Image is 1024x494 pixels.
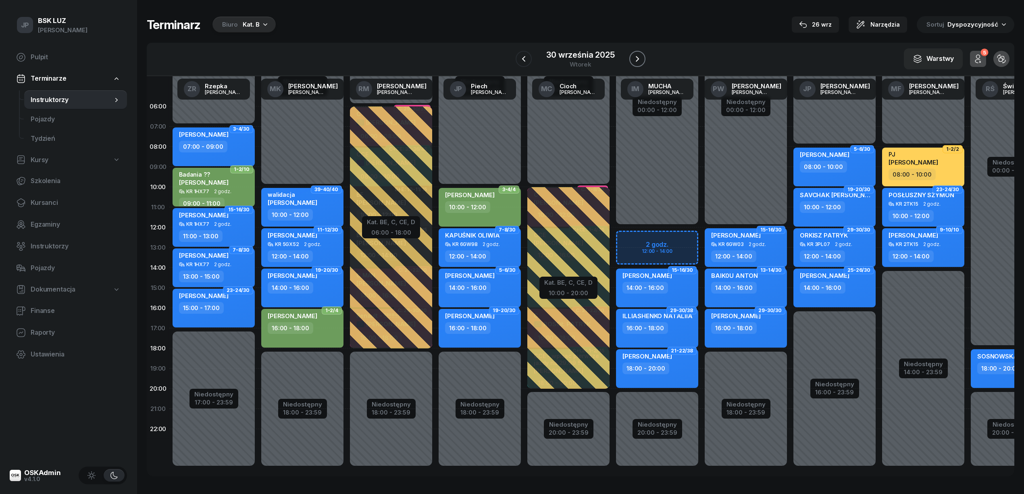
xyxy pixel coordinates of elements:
span: 29-30/30 [847,229,870,231]
div: KR 5GX52 [275,242,299,247]
div: Niedostępny [637,99,677,105]
button: 26 wrz [792,17,839,33]
a: ZRRzepka[PERSON_NAME] [177,79,250,100]
span: [PERSON_NAME] [711,231,761,239]
div: [PERSON_NAME] [38,25,87,35]
div: 15:00 [147,278,169,298]
div: 07:00 [147,117,169,137]
button: Niedostępny18:00 - 23:59 [283,400,322,417]
span: [PERSON_NAME] [622,272,672,279]
a: Pojazdy [10,258,127,278]
span: Sortuj [926,19,946,30]
div: 18:00 - 23:59 [283,407,322,416]
div: Niedostępny [726,401,766,407]
div: Niedostępny [815,381,854,387]
a: Instruktorzy [24,90,127,110]
span: 5-6/30 [499,269,516,271]
div: 18:00 - 20:00 [622,363,669,374]
a: MF[PERSON_NAME][PERSON_NAME] [882,79,965,100]
a: Dokumentacja [10,280,127,299]
div: Niedostępny [726,99,766,105]
span: 13-14/30 [760,269,782,271]
span: 29-30/30 [758,310,782,311]
div: [PERSON_NAME] [205,90,244,95]
button: Kat. BE, C, CE, D06:00 - 18:00 [367,217,415,236]
span: 3-4/30 [233,128,250,130]
div: 14:00 - 23:59 [904,367,943,375]
span: BAIK0U ANTON [711,272,758,279]
div: 17:00 - 23:59 [194,397,233,406]
div: KR 6GW03 [718,242,744,247]
div: Badania ?? [179,171,229,178]
span: Terminarze [31,73,66,84]
div: wtorek [546,61,614,67]
span: Tydzień [31,133,121,144]
a: Kursy [10,151,127,169]
span: Raporty [31,327,121,338]
span: 2 godz. [214,189,231,194]
span: Dokumentacja [31,284,75,295]
button: Niedostępny00:00 - 12:00 [637,97,677,115]
span: [PERSON_NAME] [179,211,229,219]
div: Piech [471,83,510,89]
div: 12:00 - 14:00 [711,250,756,262]
div: 18:00 - 23:59 [726,407,766,416]
span: 11-12/30 [317,229,338,231]
span: MF [891,85,901,92]
a: Ustawienia [10,345,127,364]
div: Niedostępny [549,421,589,427]
div: [PERSON_NAME] [560,90,598,95]
span: [PERSON_NAME] [622,352,672,360]
div: Niedostępny [283,401,322,407]
div: Niedostępny [372,401,411,407]
div: MUCHA [648,83,687,89]
div: 12:00 - 14:00 [445,250,490,262]
a: JP[PERSON_NAME][PERSON_NAME] [793,79,876,100]
div: [PERSON_NAME] [377,90,416,95]
div: [PERSON_NAME] [288,83,338,89]
div: Niedostępny [637,421,677,427]
div: 5 [980,49,988,56]
button: Niedostępny00:00 - 12:00 [726,97,766,115]
div: 06:00 - 18:00 [367,227,415,236]
div: 16:00 - 18:00 [622,322,668,334]
div: [PERSON_NAME] [820,90,859,95]
div: [PERSON_NAME] [732,83,781,89]
span: 39-40/40 [314,189,338,190]
span: 1-2/4 [325,310,338,311]
span: 7-8/30 [499,229,516,231]
a: Tydzień [24,129,127,148]
span: ILLIASHENKO NATALIIA [622,312,693,320]
div: Cioch [560,83,598,89]
div: KR 1HX77 [186,262,209,267]
div: [PERSON_NAME] [377,83,427,89]
span: 1-2/10 [234,169,250,170]
div: 21:00 [147,399,169,419]
button: Niedostępny20:00 - 23:59 [549,420,589,438]
div: 11:00 [147,197,169,217]
div: 16:00 - 18:00 [445,322,491,334]
div: 12:00 - 14:00 [800,250,845,262]
span: 2 godz. [749,242,766,247]
div: Niedostępny [904,361,943,367]
div: [PERSON_NAME] [648,90,687,95]
img: logo-xs@2x.png [10,470,21,481]
div: 00:00 - 12:00 [726,105,766,113]
div: 18:00 - 23:59 [372,407,411,416]
span: [PERSON_NAME] [179,131,229,138]
div: KR 6GW98 [452,242,478,247]
div: walidacja [268,191,317,198]
div: [PERSON_NAME] [471,90,510,95]
button: Niedostępny17:00 - 23:59 [194,390,233,407]
div: 09:00 [147,157,169,177]
span: [PERSON_NAME] [268,272,317,279]
span: [PERSON_NAME] [179,179,229,186]
span: JP [803,85,812,92]
a: Instruktorzy [10,237,127,256]
span: 25-26/30 [847,269,870,271]
span: [PERSON_NAME] [889,158,938,166]
div: 12:00 - 14:00 [889,250,934,262]
div: 22:00 [147,419,169,439]
div: 30 września 2025 [546,51,614,59]
div: 08:00 [147,137,169,157]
